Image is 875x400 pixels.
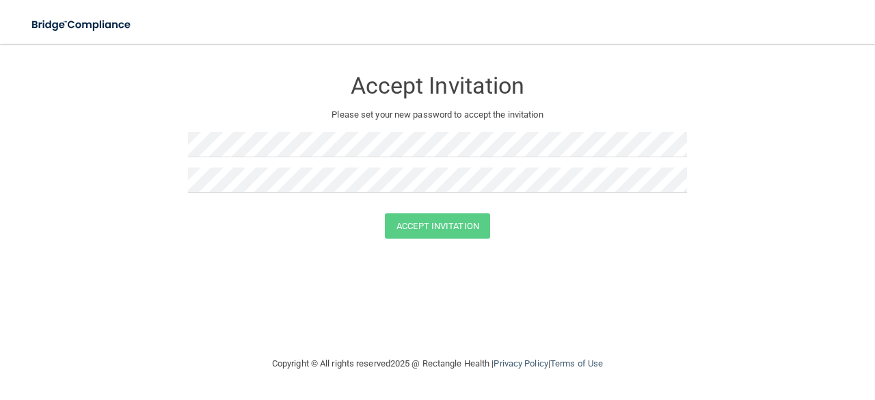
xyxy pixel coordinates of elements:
div: Copyright © All rights reserved 2025 @ Rectangle Health | | [188,342,687,386]
a: Terms of Use [550,358,603,369]
img: bridge_compliance_login_screen.278c3ca4.svg [21,11,144,39]
button: Accept Invitation [385,213,490,239]
p: Please set your new password to accept the invitation [198,107,677,123]
h3: Accept Invitation [188,73,687,98]
a: Privacy Policy [494,358,548,369]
